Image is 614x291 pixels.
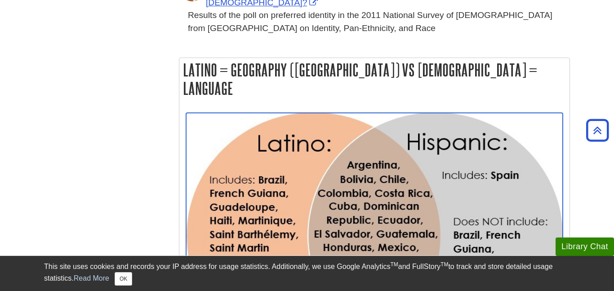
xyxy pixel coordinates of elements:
div: This site uses cookies and records your IP address for usage statistics. Additionally, we use Goo... [44,261,570,286]
a: Back to Top [583,124,612,136]
sup: TM [390,261,398,268]
a: Read More [74,274,109,282]
sup: TM [440,261,448,268]
button: Library Chat [556,237,614,256]
h2: Latino = Geography ([GEOGRAPHIC_DATA]) vs [DEMOGRAPHIC_DATA] = Language [179,58,570,100]
div: Results of the poll on preferred identity in the 2011 National Survey of [DEMOGRAPHIC_DATA] from ... [188,9,570,35]
button: Close [115,272,132,286]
